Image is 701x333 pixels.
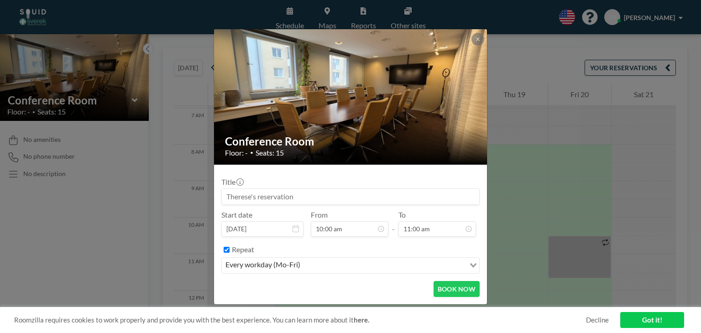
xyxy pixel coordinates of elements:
input: Search for option [303,260,464,271]
label: Repeat [232,245,254,254]
a: Got it! [620,312,684,328]
label: To [398,210,406,219]
label: Title [221,177,243,187]
input: Therese's reservation [222,189,479,204]
label: From [311,210,328,219]
span: Roomzilla requires cookies to work properly and provide you with the best experience. You can lea... [14,316,586,324]
span: every workday (Mo-Fri) [224,260,302,271]
h2: Conference Room [225,135,477,148]
button: BOOK NOW [434,281,480,297]
span: - [392,213,395,234]
span: Floor: - [225,148,248,157]
a: Decline [586,316,609,324]
label: Start date [221,210,252,219]
div: Search for option [222,258,479,273]
span: • [250,149,253,156]
span: Seats: 15 [256,148,284,157]
a: here. [354,316,369,324]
